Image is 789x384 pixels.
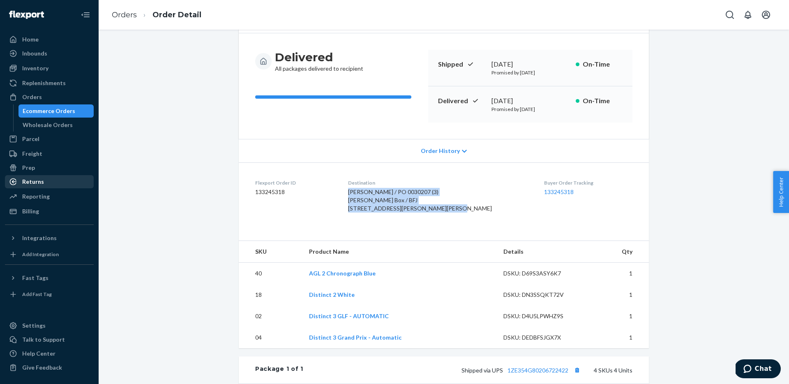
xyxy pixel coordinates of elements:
td: 1 [587,263,649,285]
span: [PERSON_NAME] / PO 0030207 (3) [PERSON_NAME] Box / BFJ [STREET_ADDRESS][PERSON_NAME][PERSON_NAME] [348,188,492,212]
a: Parcel [5,132,94,146]
div: Reporting [22,192,50,201]
div: Inventory [22,64,48,72]
a: Order Detail [152,10,201,19]
a: Ecommerce Orders [18,104,94,118]
div: Orders [22,93,42,101]
button: Talk to Support [5,333,94,346]
td: 02 [239,305,302,327]
div: Help Center [22,349,55,358]
button: Open account menu [758,7,774,23]
a: Distinct 3 Grand Prix - Automatic [309,334,401,341]
div: Settings [22,322,46,330]
a: Add Fast Tag [5,288,94,301]
div: Inbounds [22,49,47,58]
div: DSKU: D4U5LPWHZ9S [503,312,581,320]
a: Returns [5,175,94,188]
a: Help Center [5,347,94,360]
ol: breadcrumbs [105,3,208,27]
button: Open Search Box [722,7,738,23]
a: Replenishments [5,76,94,90]
dt: Destination [348,179,531,186]
p: Shipped [438,60,485,69]
div: Home [22,35,39,44]
a: Settings [5,319,94,332]
div: All packages delivered to recipient [275,50,363,73]
div: Ecommerce Orders [23,107,75,115]
th: Details [497,241,587,263]
p: Promised by [DATE] [491,69,569,76]
button: Give Feedback [5,361,94,374]
button: Close Navigation [77,7,94,23]
button: Open notifications [740,7,756,23]
div: [DATE] [491,96,569,106]
p: Delivered [438,96,485,106]
a: Inventory [5,62,94,75]
h3: Delivered [275,50,363,65]
dd: 133245318 [255,188,335,196]
div: Fast Tags [22,274,48,282]
td: 40 [239,263,302,285]
div: Give Feedback [22,363,62,372]
th: Qty [587,241,649,263]
a: Distinct 3 GLF - AUTOMATIC [309,312,389,319]
a: Wholesale Orders [18,118,94,132]
button: Help Center [773,171,789,213]
dt: Flexport Order ID [255,179,335,186]
a: Reporting [5,190,94,203]
td: 04 [239,327,302,348]
p: On-Time [583,96,623,106]
div: Integrations [22,234,57,242]
div: Billing [22,207,39,215]
img: Flexport logo [9,11,44,19]
a: 1ZE354G80206722422 [508,367,568,374]
div: Returns [22,178,44,186]
td: 1 [587,305,649,327]
div: 4 SKUs 4 Units [303,365,632,375]
th: SKU [239,241,302,263]
div: Package 1 of 1 [255,365,303,375]
button: Fast Tags [5,271,94,285]
div: Wholesale Orders [23,121,73,129]
div: DSKU: DN3SSQKT72V [503,291,581,299]
a: Inbounds [5,47,94,60]
div: Add Integration [22,251,59,258]
td: 18 [239,284,302,305]
div: DSKU: DEDBFSJGX7X [503,333,581,342]
div: Add Fast Tag [22,291,52,298]
div: Replenishments [22,79,66,87]
div: Talk to Support [22,335,65,344]
button: Integrations [5,231,94,245]
span: Shipped via UPS [461,367,582,374]
div: [DATE] [491,60,569,69]
a: Add Integration [5,248,94,261]
a: Freight [5,147,94,160]
td: 1 [587,327,649,348]
div: Freight [22,150,42,158]
div: Parcel [22,135,39,143]
button: Copy tracking number [572,365,582,375]
a: 133245318 [544,188,574,195]
a: Orders [5,90,94,104]
div: Prep [22,164,35,172]
a: Prep [5,161,94,174]
iframe: Opens a widget where you can chat to one of our agents [736,359,781,380]
a: Billing [5,205,94,218]
a: Orders [112,10,137,19]
a: Distinct 2 White [309,291,355,298]
td: 1 [587,284,649,305]
a: AGL 2 Chronograph Blue [309,270,376,277]
p: On-Time [583,60,623,69]
p: Promised by [DATE] [491,106,569,113]
th: Product Name [302,241,497,263]
div: DSKU: D69S3ASY6K7 [503,269,581,278]
dt: Buyer Order Tracking [544,179,632,186]
a: Home [5,33,94,46]
span: Order History [421,147,460,155]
